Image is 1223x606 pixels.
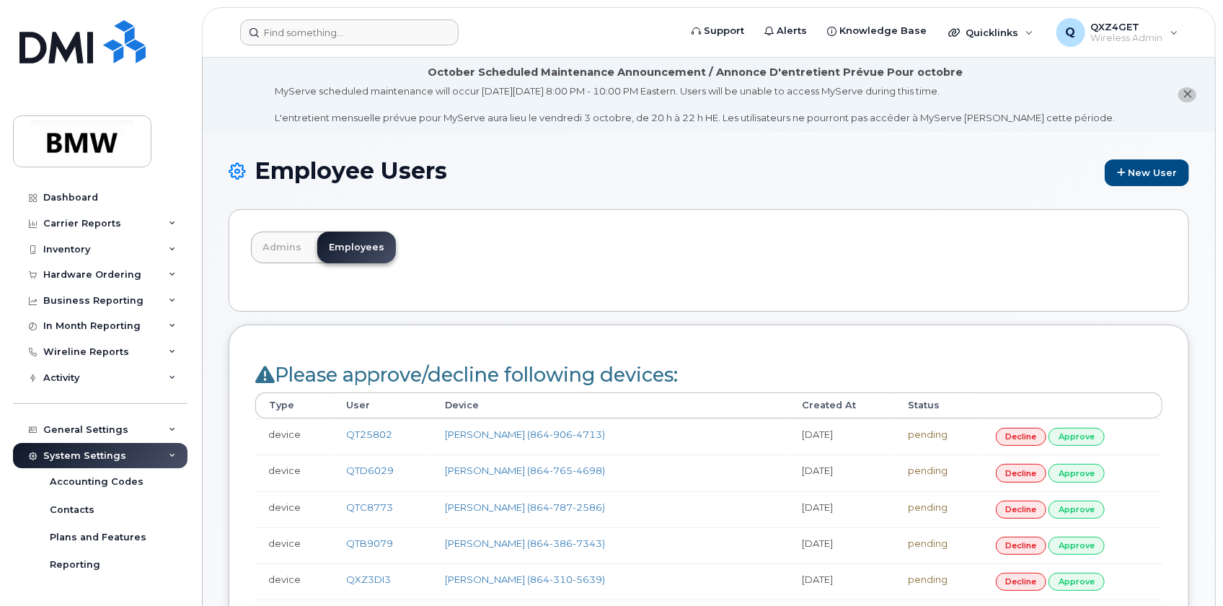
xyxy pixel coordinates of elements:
[896,418,983,454] td: pending
[255,418,333,454] td: device
[445,465,605,476] a: [PERSON_NAME] (864-765-4698)
[428,65,963,80] div: October Scheduled Maintenance Announcement / Annonce D'entretient Prévue Pour octobre
[445,429,605,440] a: [PERSON_NAME] (864-906-4713)
[896,563,983,600] td: pending
[1048,537,1105,555] a: approve
[896,527,983,563] td: pending
[255,527,333,563] td: device
[445,537,605,549] a: [PERSON_NAME] (864-386-7343)
[789,454,896,491] td: [DATE]
[1048,428,1105,446] a: approve
[789,392,896,418] th: Created At
[1105,159,1189,186] a: New User
[346,429,392,440] a: QT25802
[445,501,605,513] a: [PERSON_NAME] (864-787-2586)
[333,392,432,418] th: User
[996,537,1047,555] a: decline
[789,491,896,527] td: [DATE]
[1048,573,1105,591] a: approve
[346,537,393,549] a: QTB9079
[896,392,983,418] th: Status
[896,454,983,491] td: pending
[1178,87,1196,102] button: close notification
[996,573,1047,591] a: decline
[789,563,896,600] td: [DATE]
[996,464,1047,482] a: decline
[996,501,1047,519] a: decline
[255,392,333,418] th: Type
[346,465,394,476] a: QTD6029
[1048,501,1105,519] a: approve
[432,392,789,418] th: Device
[1160,543,1212,595] iframe: Messenger Launcher
[317,232,396,263] a: Employees
[346,501,393,513] a: QTC8773
[255,454,333,491] td: device
[346,574,391,585] a: QXZ3DI3
[996,428,1047,446] a: decline
[1048,464,1105,482] a: approve
[789,418,896,454] td: [DATE]
[251,232,313,263] a: Admins
[255,491,333,527] td: device
[445,574,605,585] a: [PERSON_NAME] (864-310-5639)
[255,364,1162,386] h2: Please approve/decline following devices:
[255,563,333,600] td: device
[896,491,983,527] td: pending
[229,158,1189,186] h1: Employee Users
[789,527,896,563] td: [DATE]
[275,84,1116,125] div: MyServe scheduled maintenance will occur [DATE][DATE] 8:00 PM - 10:00 PM Eastern. Users will be u...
